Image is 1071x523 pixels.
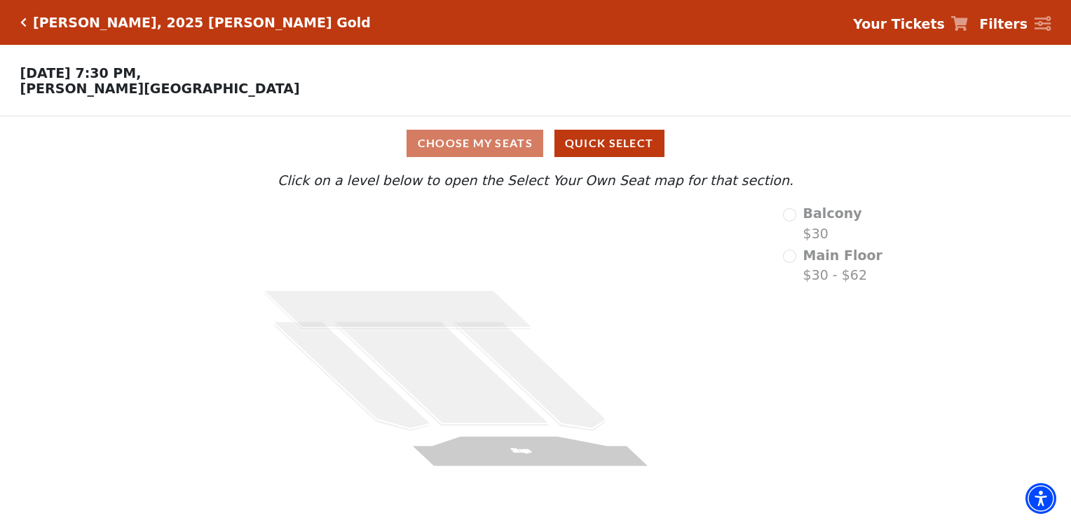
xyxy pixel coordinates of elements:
span: Balcony [803,205,862,221]
p: Click on a level below to open the Select Your Own Seat map for that section. [144,170,927,191]
a: Filters [979,14,1051,34]
strong: Your Tickets [853,16,945,32]
strong: Filters [979,16,1028,32]
span: Main Floor [803,247,882,263]
label: $30 [803,203,862,243]
text: Stage [510,447,532,454]
h5: [PERSON_NAME], 2025 [PERSON_NAME] Gold [33,15,371,31]
button: Quick Select [554,130,664,157]
a: Your Tickets [853,14,968,34]
div: Accessibility Menu [1025,483,1056,514]
label: $30 - $62 [803,245,882,285]
a: Click here to go back to filters [20,18,27,27]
